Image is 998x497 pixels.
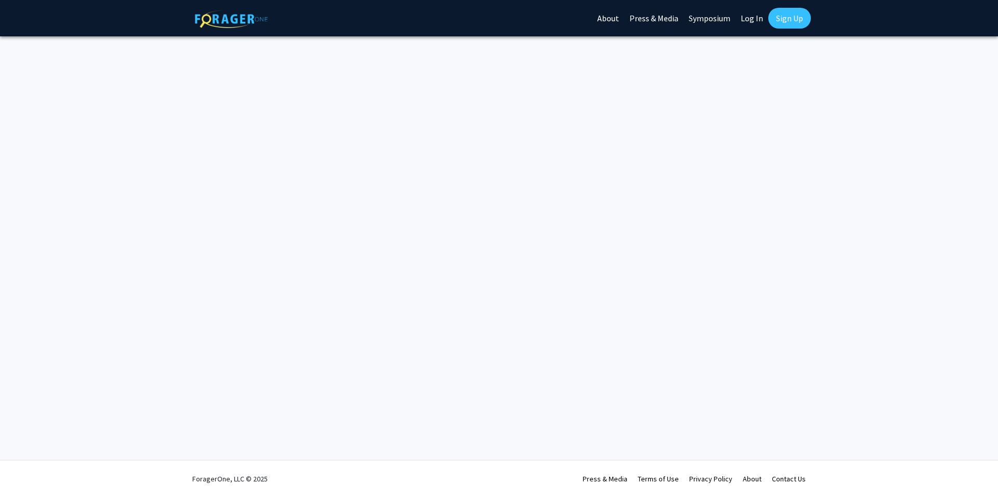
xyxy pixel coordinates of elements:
a: Sign Up [768,8,811,29]
a: About [743,474,761,483]
a: Privacy Policy [689,474,732,483]
a: Terms of Use [638,474,679,483]
img: ForagerOne Logo [195,10,268,28]
a: Contact Us [772,474,806,483]
a: Press & Media [583,474,627,483]
div: ForagerOne, LLC © 2025 [192,461,268,497]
